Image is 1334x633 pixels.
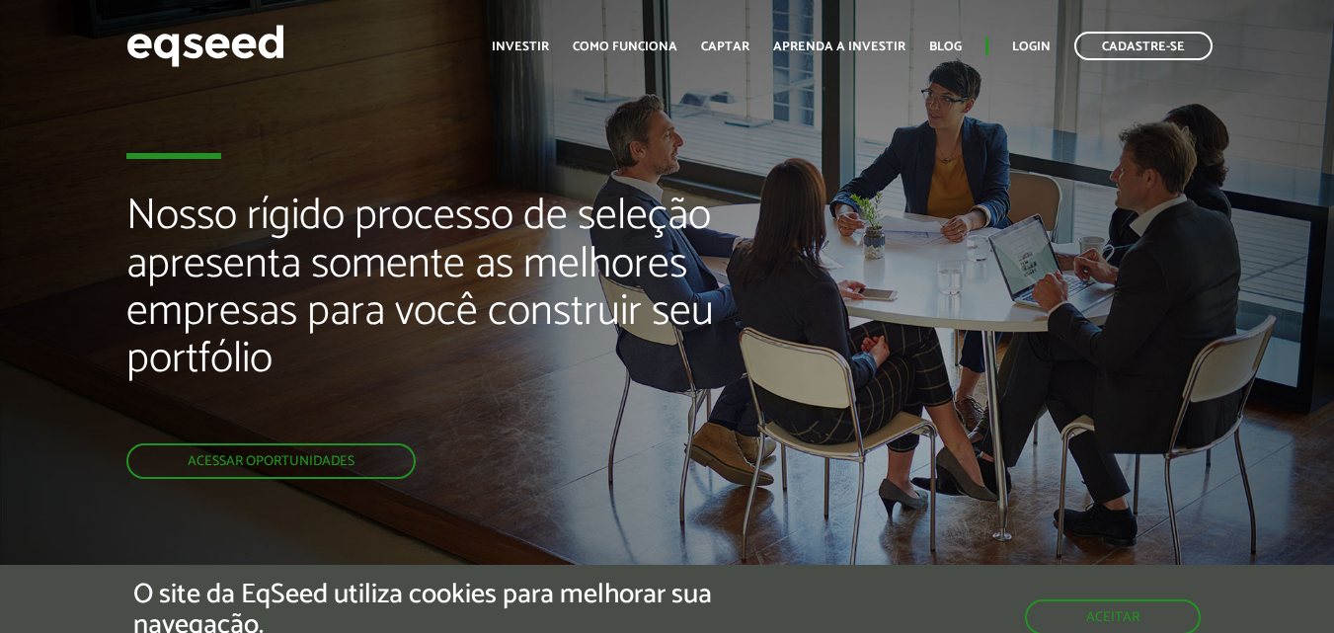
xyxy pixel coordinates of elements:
img: EqSeed [126,20,284,72]
a: Blog [929,40,962,53]
a: Acessar oportunidades [126,443,416,479]
a: Captar [701,40,749,53]
a: Login [1012,40,1051,53]
a: Investir [492,40,549,53]
h2: Nosso rígido processo de seleção apresenta somente as melhores empresas para você construir seu p... [126,193,764,443]
a: Cadastre-se [1074,32,1213,60]
a: Como funciona [573,40,677,53]
a: Aprenda a investir [773,40,905,53]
